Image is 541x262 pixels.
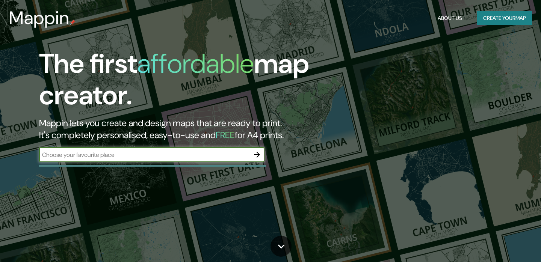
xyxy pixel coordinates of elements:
[435,11,465,25] button: About Us
[9,8,70,29] h3: Mappin
[39,48,310,117] h1: The first map creator.
[39,117,310,141] h2: Mappin lets you create and design maps that are ready to print. It's completely personalised, eas...
[39,151,249,159] input: Choose your favourite place
[70,20,76,26] img: mappin-pin
[216,129,235,141] h5: FREE
[137,46,254,81] h1: affordable
[477,11,532,25] button: Create yourmap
